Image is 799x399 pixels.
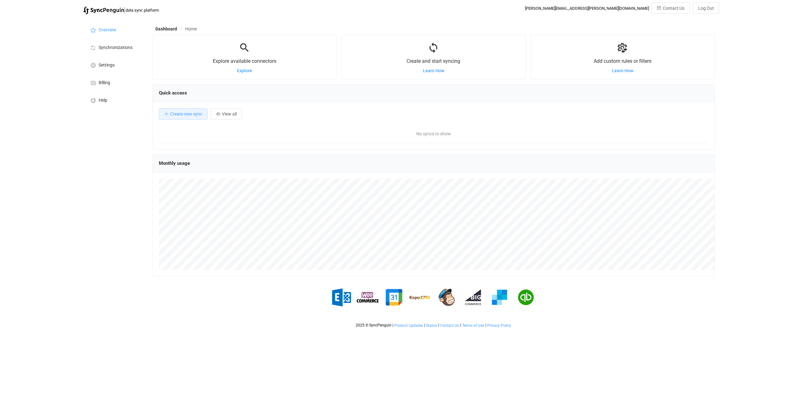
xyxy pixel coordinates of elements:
[159,160,190,166] span: Monthly usage
[698,6,714,11] span: Log Out
[693,3,719,14] button: Log Out
[663,6,684,11] span: Contact Us
[83,7,124,14] img: syncpenguin.svg
[222,111,237,116] span: View all
[155,26,177,31] span: Dashboard
[462,323,484,328] a: Terms of Use
[392,323,393,327] span: |
[83,38,146,56] a: Synchronizations
[515,286,537,308] img: quickbooks.png
[438,323,439,327] span: |
[159,90,187,96] span: Quick access
[356,323,391,327] span: 2025 © SyncPenguin
[126,8,159,13] span: data sync platform
[487,323,511,328] a: Privacy Policy
[440,323,459,328] a: Contact Us
[185,26,197,31] span: Home
[155,27,197,31] div: Breadcrumb
[99,80,110,85] span: Billing
[489,286,510,308] img: sendgrid.png
[83,56,146,73] a: Settings
[99,98,107,103] span: Help
[426,323,437,328] span: Status
[83,6,159,14] a: |data sync platform
[612,68,633,73] a: Learn How
[651,3,690,14] button: Contact Us
[159,108,208,120] button: Create new sync
[485,323,486,327] span: |
[213,58,276,64] span: Explore available connectors
[409,286,431,308] img: espo-crm.png
[124,6,126,14] span: |
[211,108,242,120] button: View all
[99,28,116,33] span: Overview
[525,6,649,11] div: [PERSON_NAME][EMAIL_ADDRESS][PERSON_NAME][DOMAIN_NAME]
[460,323,461,327] span: |
[423,68,444,73] a: Learn How
[170,111,202,116] span: Create new sync
[83,21,146,38] a: Overview
[83,91,146,109] a: Help
[383,286,405,308] img: google.png
[357,286,379,308] img: woo-commerce.png
[237,68,252,73] a: Explore
[594,58,651,64] span: Add custom rules or filters
[394,323,423,328] a: Product Updates
[407,58,460,64] span: Create and start syncing
[99,45,132,50] span: Synchronizations
[83,73,146,91] a: Billing
[424,323,425,327] span: |
[462,286,484,308] img: big-commerce.png
[436,286,458,308] img: mailchimp.png
[330,286,352,308] img: exchange.png
[99,63,115,68] span: Settings
[426,323,437,328] a: Status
